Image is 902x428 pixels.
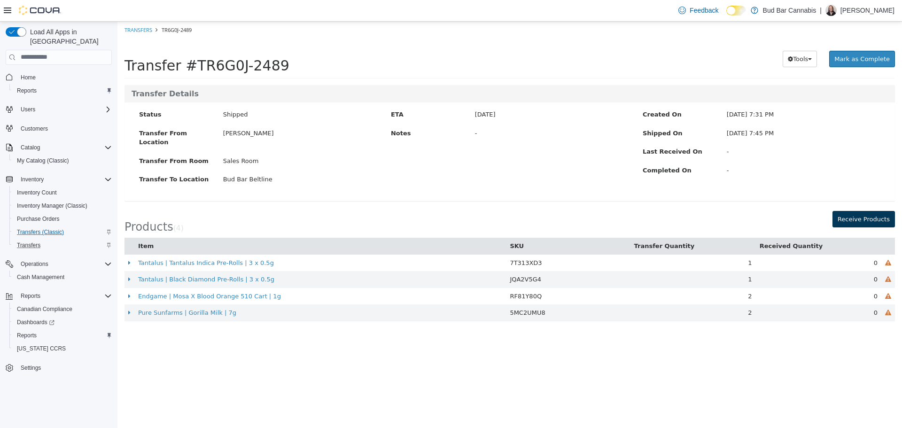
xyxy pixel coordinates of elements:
label: Completed On [518,144,602,154]
label: Shipped On [518,107,602,117]
a: Inventory Manager (Classic) [13,200,91,211]
span: Home [21,74,36,81]
button: Inventory [2,173,116,186]
a: Pure Sunfarms | Gorilla Milk | 7g [21,288,119,295]
button: Inventory Count [9,186,116,199]
span: Cash Management [17,273,64,281]
div: [DATE] [350,88,518,98]
span: Operations [21,260,48,268]
a: Tantalus | Black Diamond Pre-Rolls | 3 x 0.5g [21,254,157,261]
a: Inventory Count [13,187,61,198]
a: Transfers (Classic) [13,226,68,238]
label: Transfer From Room [15,135,99,144]
span: Purchase Orders [17,215,60,223]
button: Mark as Complete [712,29,778,46]
span: Catalog [21,144,40,151]
label: Transfer From Location [15,107,99,125]
span: Users [21,106,35,113]
span: Transfers (Classic) [17,228,64,236]
span: 0 [756,271,760,278]
span: My Catalog (Classic) [17,157,69,164]
a: Home [17,72,39,83]
input: Dark Mode [726,6,746,16]
span: 0 [756,288,760,295]
button: Home [2,70,116,84]
label: Created On [518,88,602,98]
span: Inventory [17,174,112,185]
p: | [820,5,822,16]
button: Inventory [17,174,47,185]
button: Canadian Compliance [9,303,116,316]
button: Item [21,220,38,229]
button: Operations [17,258,52,270]
button: Catalog [17,142,44,153]
a: Tantalus | Tantalus Indica Pre-Rolls | 3 x 0.5g [21,238,156,245]
button: Users [17,104,39,115]
div: Bud Bar Beltline [99,153,266,163]
p: Bud Bar Cannabis [763,5,816,16]
span: Reports [21,292,40,300]
span: Inventory Manager (Classic) [13,200,112,211]
span: 4 [59,202,63,211]
span: Inventory [21,176,44,183]
button: Reports [9,84,116,97]
label: Status [15,88,99,98]
span: Reports [17,290,112,302]
nav: Complex example [6,67,112,399]
span: 0 [756,238,760,245]
p: [PERSON_NAME] [840,5,894,16]
span: 0 [756,254,760,261]
span: Canadian Compliance [13,303,112,315]
span: Settings [17,362,112,374]
span: Reports [17,87,37,94]
span: Settings [21,364,41,372]
button: Operations [2,257,116,271]
a: My Catalog (Classic) [13,155,73,166]
span: TR6G0J-2489 [44,5,74,12]
a: Reports [13,85,40,96]
span: RF81Y80Q [392,271,424,278]
span: Transfers (Classic) [13,226,112,238]
span: Reports [17,332,37,339]
button: Settings [2,361,116,374]
a: Transfers [7,5,35,12]
span: Purchase Orders [13,213,112,225]
a: [US_STATE] CCRS [13,343,70,354]
span: Feedback [690,6,718,15]
span: Users [17,104,112,115]
span: Inventory Count [17,189,57,196]
button: Customers [2,122,116,135]
div: [PERSON_NAME] [99,107,266,117]
span: Washington CCRS [13,343,112,354]
a: Transfers [13,240,44,251]
div: Shipped [99,88,266,98]
button: [US_STATE] CCRS [9,342,116,355]
span: Dashboards [13,317,112,328]
span: 1 [630,238,634,245]
button: Cash Management [9,271,116,284]
span: Mark as Complete [717,34,772,41]
a: Feedback [675,1,722,20]
span: Operations [17,258,112,270]
button: Users [2,103,116,116]
button: Inventory Manager (Classic) [9,199,116,212]
span: Customers [21,125,48,132]
label: Last Received On [518,125,602,135]
button: Purchase Orders [9,212,116,226]
button: Receive Products [715,189,778,206]
span: 5MC2UMU8 [392,288,428,295]
div: [DATE] 7:31 PM [602,88,770,98]
div: - [602,144,770,154]
span: 1 [630,254,634,261]
span: Dashboards [17,319,54,326]
button: Transfers [9,239,116,252]
a: Reports [13,330,40,341]
button: Tools [665,29,700,46]
span: Transfers [17,241,40,249]
button: Transfer Quantity [517,220,579,229]
span: 7T313XD3 [392,238,424,245]
div: Kelsey G [825,5,837,16]
div: - [602,125,770,135]
small: ( ) [56,202,66,211]
button: Transfers (Classic) [9,226,116,239]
